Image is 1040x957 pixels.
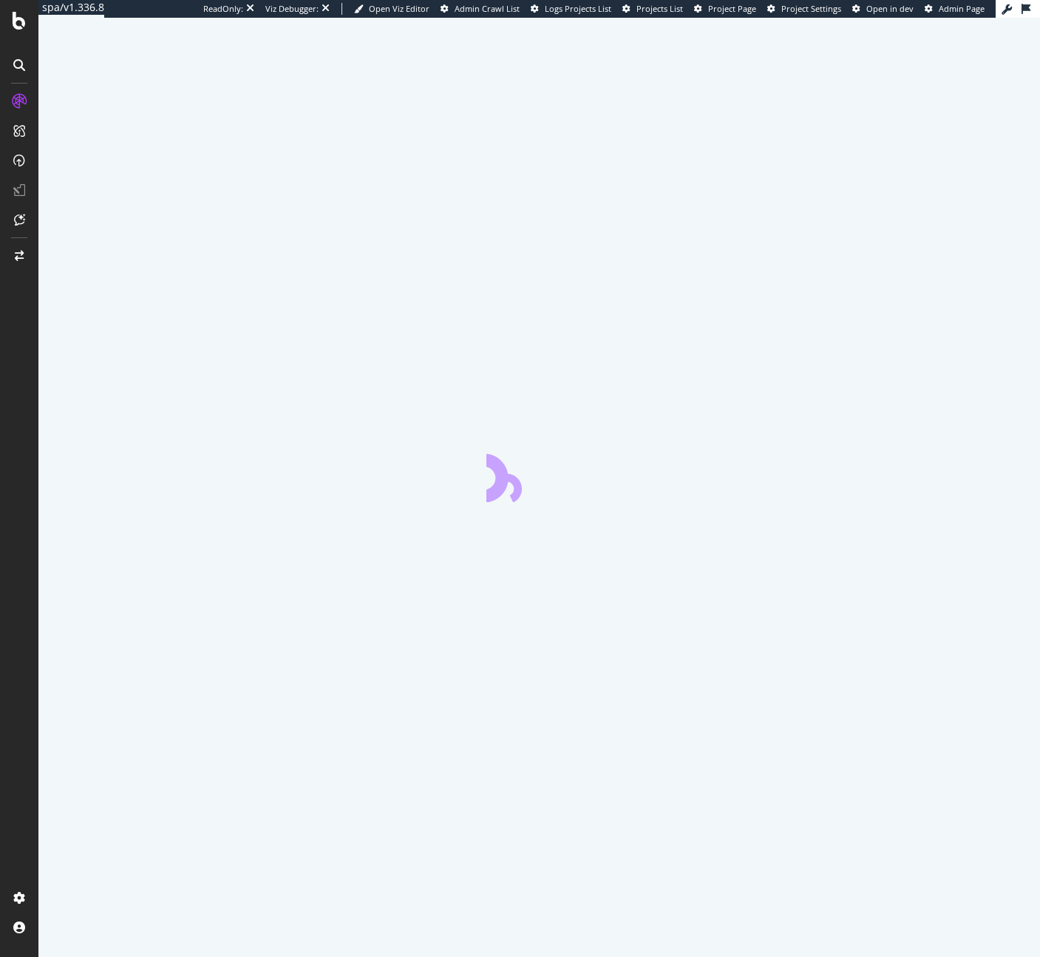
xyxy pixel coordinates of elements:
[265,3,319,15] div: Viz Debugger:
[455,3,520,14] span: Admin Crawl List
[369,3,429,14] span: Open Viz Editor
[781,3,841,14] span: Project Settings
[852,3,914,15] a: Open in dev
[636,3,683,14] span: Projects List
[694,3,756,15] a: Project Page
[354,3,429,15] a: Open Viz Editor
[203,3,243,15] div: ReadOnly:
[441,3,520,15] a: Admin Crawl List
[531,3,611,15] a: Logs Projects List
[767,3,841,15] a: Project Settings
[545,3,611,14] span: Logs Projects List
[708,3,756,14] span: Project Page
[939,3,985,14] span: Admin Page
[925,3,985,15] a: Admin Page
[866,3,914,14] span: Open in dev
[622,3,683,15] a: Projects List
[486,449,593,502] div: animation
